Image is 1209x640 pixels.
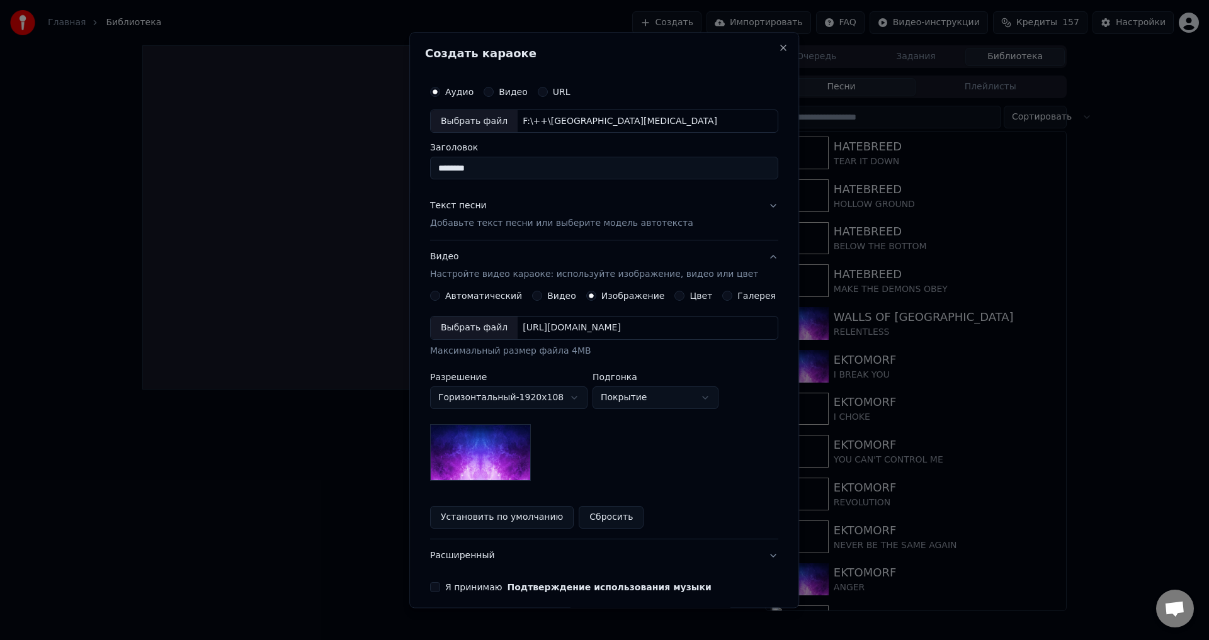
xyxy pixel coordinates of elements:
div: Текст песни [430,200,487,213]
h2: Создать караоке [425,48,783,59]
button: ВидеоНастройте видео караоке: используйте изображение, видео или цвет [430,241,778,291]
div: Выбрать файл [431,110,518,133]
label: Видео [499,87,528,96]
label: Заголовок [430,143,778,152]
label: Аудио [445,87,474,96]
label: Автоматический [445,292,522,301]
button: Сбросить [579,507,644,529]
label: Подгонка [593,373,718,382]
div: Выбрать файл [431,317,518,340]
button: Я принимаю [508,583,712,592]
div: [URL][DOMAIN_NAME] [518,322,626,335]
button: Расширенный [430,540,778,573]
div: ВидеоНастройте видео караоке: используйте изображение, видео или цвет [430,291,778,539]
div: Видео [430,251,758,281]
label: Изображение [601,292,665,301]
label: Разрешение [430,373,587,382]
button: Установить по умолчанию [430,507,574,529]
button: Текст песниДобавьте текст песни или выберите модель автотекста [430,190,778,240]
p: Настройте видео караоке: используйте изображение, видео или цвет [430,269,758,281]
div: F:\++\[GEOGRAPHIC_DATA][MEDICAL_DATA] [518,115,722,128]
label: Галерея [738,292,776,301]
label: Я принимаю [445,583,712,592]
p: Добавьте текст песни или выберите модель автотекста [430,218,693,230]
label: Цвет [690,292,713,301]
label: URL [553,87,570,96]
label: Видео [547,292,576,301]
div: Максимальный размер файла 4MB [430,345,778,358]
